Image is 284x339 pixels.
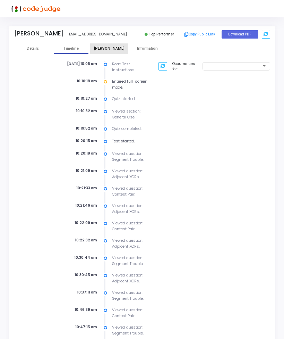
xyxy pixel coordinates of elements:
div: 10:20:15 am [14,138,104,143]
div: 10:10:18 am [14,78,104,84]
div: 10:47:15 am [14,324,104,330]
div: [DATE] 10:05 am [14,61,104,66]
div: Viewed question: Adjacent XORs. [109,168,152,180]
label: Occurrences for: [172,61,201,72]
div: Entered full-screen mode. [109,78,152,90]
div: 10:30:44 am [14,255,104,260]
div: 10:21:33 am [14,185,104,191]
div: 10:37:11 am [14,290,104,295]
div: 10:46:39 am [14,307,104,312]
div: Viewed question: Contest Pair. [109,220,152,232]
div: Test started. [109,138,152,144]
div: Viewed question: Segment Trouble. [109,290,152,301]
div: [PERSON_NAME] [90,46,128,51]
div: 10:22:32 am [14,238,104,243]
div: 10:22:09 am [14,220,104,225]
div: [EMAIL_ADDRESS][DOMAIN_NAME] [68,32,127,37]
div: Viewed question: Contest Pair. [109,307,152,319]
div: 10:19:52 am [14,126,104,131]
span: Top Performer [149,32,174,37]
div: 10:21:46 am [14,203,104,208]
div: Viewed question: Segment Trouble. [109,324,152,336]
div: Timeline [63,46,79,51]
button: Copy Public Link [181,30,218,39]
div: 10:21:09 am [14,168,104,173]
div: Viewed question: Adjacent XORs. [109,238,152,249]
div: Read Test Instructions [109,61,152,73]
div: Details [27,46,39,51]
div: Viewed question: Adjacent XORs. [109,272,152,284]
div: Quiz started. [109,96,152,102]
div: Quiz completed. [109,126,152,132]
div: 10:30:45 am [14,272,104,278]
div: Viewed section: General Cse. [109,108,152,120]
div: Information [128,46,166,51]
div: Viewed question: Contest Pair. [109,185,152,197]
div: Viewed question: Segment Trouble. [109,151,152,162]
div: [PERSON_NAME] [14,30,64,37]
div: 10:10:32 am [14,108,104,114]
div: Viewed question: Adjacent XORs. [109,203,152,214]
button: Download PDF [222,30,258,39]
div: 10:20:19 am [14,151,104,156]
div: Viewed question: Segment Trouble. [109,255,152,266]
img: logo [9,2,61,16]
div: 10:10:27 am [14,96,104,101]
